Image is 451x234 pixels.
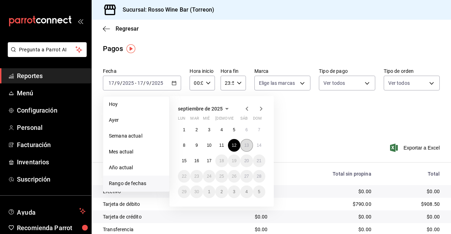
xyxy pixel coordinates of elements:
span: Elige las marcas [259,80,295,87]
abbr: 14 de septiembre de 2025 [257,143,261,148]
abbr: jueves [215,116,257,124]
span: Personal [17,123,86,132]
div: $0.00 [383,226,440,233]
div: $0.00 [383,213,440,220]
abbr: 30 de septiembre de 2025 [194,189,199,194]
span: Facturación [17,140,86,150]
button: 15 de septiembre de 2025 [178,154,190,167]
button: 9 de septiembre de 2025 [190,139,203,152]
button: septiembre de 2025 [178,105,231,113]
abbr: 1 de septiembre de 2025 [183,127,185,132]
div: Pagos [103,43,123,54]
button: 11 de septiembre de 2025 [215,139,228,152]
abbr: 3 de octubre de 2025 [233,189,235,194]
button: 5 de septiembre de 2025 [228,124,240,136]
abbr: 6 de septiembre de 2025 [245,127,248,132]
input: ---- [152,80,163,86]
button: 13 de septiembre de 2025 [240,139,253,152]
div: $0.00 [279,226,371,233]
label: Tipo de pago [319,69,375,74]
label: Marca [254,69,310,74]
abbr: 5 de octubre de 2025 [258,189,260,194]
abbr: martes [190,116,199,124]
span: Regresar [116,25,139,32]
abbr: 18 de septiembre de 2025 [219,158,224,163]
button: 8 de septiembre de 2025 [178,139,190,152]
abbr: 13 de septiembre de 2025 [244,143,249,148]
button: 5 de octubre de 2025 [253,185,265,198]
abbr: 4 de octubre de 2025 [245,189,248,194]
abbr: 3 de septiembre de 2025 [208,127,210,132]
abbr: 8 de septiembre de 2025 [183,143,185,148]
div: $790.00 [279,201,371,208]
span: / [143,80,146,86]
button: 29 de septiembre de 2025 [178,185,190,198]
div: $0.00 [217,213,268,220]
div: $908.50 [383,201,440,208]
span: Menú [17,88,86,98]
button: 10 de septiembre de 2025 [203,139,215,152]
abbr: 19 de septiembre de 2025 [232,158,236,163]
button: Pregunta a Parrot AI [8,42,87,57]
span: Mes actual [109,148,163,156]
button: 30 de septiembre de 2025 [190,185,203,198]
button: 7 de septiembre de 2025 [253,124,265,136]
span: Semana actual [109,132,163,140]
button: 19 de septiembre de 2025 [228,154,240,167]
abbr: domingo [253,116,262,124]
label: Tipo de orden [384,69,440,74]
button: 2 de septiembre de 2025 [190,124,203,136]
abbr: 28 de septiembre de 2025 [257,174,261,179]
span: Rango de fechas [109,180,163,187]
span: Configuración [17,106,86,115]
abbr: 12 de septiembre de 2025 [232,143,236,148]
div: Tarjeta de crédito [103,213,205,220]
button: 23 de septiembre de 2025 [190,170,203,183]
abbr: 15 de septiembre de 2025 [182,158,186,163]
abbr: 10 de septiembre de 2025 [207,143,211,148]
abbr: 24 de septiembre de 2025 [207,174,211,179]
span: / [120,80,122,86]
abbr: 17 de septiembre de 2025 [207,158,211,163]
img: Tooltip marker [126,44,135,53]
abbr: 1 de octubre de 2025 [208,189,210,194]
div: Total sin propina [279,171,371,177]
abbr: 27 de septiembre de 2025 [244,174,249,179]
div: $0.00 [279,213,371,220]
abbr: 5 de septiembre de 2025 [233,127,235,132]
button: 3 de octubre de 2025 [228,185,240,198]
abbr: sábado [240,116,248,124]
span: Hoy [109,101,163,108]
button: 20 de septiembre de 2025 [240,154,253,167]
button: 27 de septiembre de 2025 [240,170,253,183]
abbr: 22 de septiembre de 2025 [182,174,186,179]
input: ---- [122,80,134,86]
span: Año actual [109,164,163,171]
button: 1 de octubre de 2025 [203,185,215,198]
button: 24 de septiembre de 2025 [203,170,215,183]
abbr: 26 de septiembre de 2025 [232,174,236,179]
div: $0.00 [217,226,268,233]
label: Fecha [103,69,181,74]
div: $0.00 [383,188,440,195]
button: 18 de septiembre de 2025 [215,154,228,167]
abbr: 7 de septiembre de 2025 [258,127,260,132]
span: Ayuda [17,207,76,215]
span: Pregunta a Parrot AI [19,46,76,53]
button: 28 de septiembre de 2025 [253,170,265,183]
abbr: 20 de septiembre de 2025 [244,158,249,163]
span: Suscripción [17,175,86,184]
a: Pregunta a Parrot AI [5,51,87,58]
span: / [149,80,152,86]
span: Ver todos [388,80,410,87]
abbr: 11 de septiembre de 2025 [219,143,224,148]
input: -- [117,80,120,86]
button: 2 de octubre de 2025 [215,185,228,198]
abbr: 21 de septiembre de 2025 [257,158,261,163]
button: 17 de septiembre de 2025 [203,154,215,167]
div: Tarjeta de débito [103,201,205,208]
div: Transferencia [103,226,205,233]
span: Ver todos [323,80,345,87]
span: Reportes [17,71,86,81]
span: Inventarios [17,157,86,167]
